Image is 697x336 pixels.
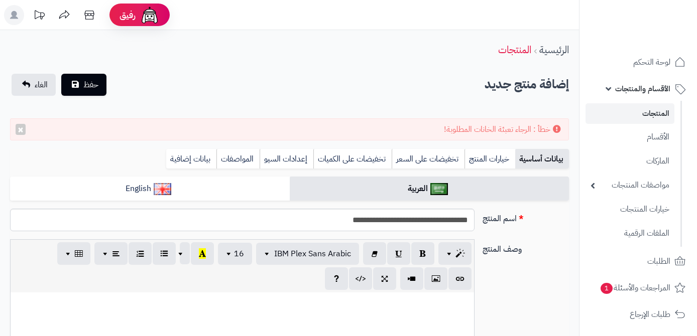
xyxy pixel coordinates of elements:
[392,149,464,169] a: تخفيضات على السعر
[216,149,260,169] a: المواصفات
[485,74,569,95] h2: إضافة منتج جديد
[313,149,392,169] a: تخفيضات على الكميات
[430,183,448,195] img: العربية
[10,177,290,201] a: English
[601,283,613,294] span: 1
[274,248,351,260] span: IBM Plex Sans Arabic
[586,199,674,220] a: خيارات المنتجات
[498,42,531,57] a: المنتجات
[166,149,216,169] a: بيانات إضافية
[61,74,106,96] button: حفظ
[464,149,515,169] a: خيارات المنتج
[290,177,569,201] a: العربية
[600,281,670,295] span: المراجعات والأسئلة
[154,183,171,195] img: English
[586,50,691,74] a: لوحة التحكم
[218,243,252,265] button: 16
[35,79,48,91] span: الغاء
[586,249,691,273] a: الطلبات
[479,209,573,225] label: اسم المنتج
[615,82,670,96] span: الأقسام والمنتجات
[586,302,691,326] a: طلبات الإرجاع
[140,5,160,25] img: ai-face.png
[16,124,26,135] button: ×
[586,103,674,124] a: المنتجات
[260,149,313,169] a: إعدادات السيو
[83,79,98,91] span: حفظ
[586,276,691,300] a: المراجعات والأسئلة1
[515,149,569,169] a: بيانات أساسية
[633,55,670,69] span: لوحة التحكم
[120,9,136,21] span: رفيق
[234,248,244,260] span: 16
[647,254,670,268] span: الطلبات
[256,243,359,265] button: IBM Plex Sans Arabic
[479,239,573,255] label: وصف المنتج
[586,223,674,244] a: الملفات الرقمية
[586,175,674,196] a: مواصفات المنتجات
[539,42,569,57] a: الرئيسية
[27,5,52,28] a: تحديثات المنصة
[630,307,670,321] span: طلبات الإرجاع
[586,126,674,148] a: الأقسام
[586,150,674,172] a: الماركات
[10,118,569,141] div: خطأ : الرجاء تعبئة الخانات المطلوبة!
[12,74,56,96] a: الغاء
